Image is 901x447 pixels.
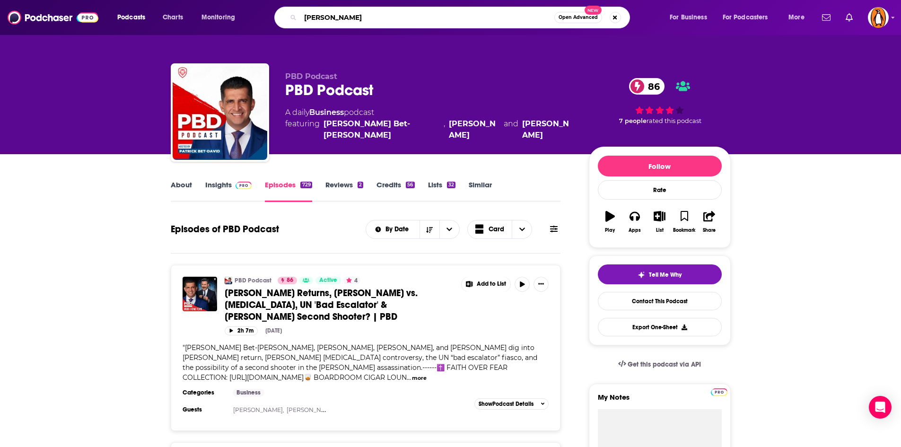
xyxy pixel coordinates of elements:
div: 86 7 peoplerated this podcast [589,72,731,131]
span: rated this podcast [647,117,701,124]
button: open menu [439,220,459,238]
button: Play [598,205,622,239]
div: 2 [358,182,363,188]
img: PBD Podcast [173,65,267,160]
span: [PERSON_NAME] Bet-[PERSON_NAME], [PERSON_NAME], [PERSON_NAME], and [PERSON_NAME] dig into [PERSON... [183,343,537,382]
a: Credits56 [376,180,414,202]
span: Get this podcast via API [628,360,701,368]
img: Podchaser Pro [236,182,252,189]
img: Jimmy Kimmel Returns, Trump vs. Tylenol, UN 'Bad Escalator' & Charlie Kirk Second Shooter? | PBD [183,277,217,311]
a: [PERSON_NAME], [233,406,284,413]
button: open menu [782,10,816,25]
span: More [788,11,805,24]
div: Apps [629,228,641,233]
button: tell me why sparkleTell Me Why [598,264,722,284]
button: open menu [663,10,719,25]
button: Follow [598,156,722,176]
button: open menu [195,10,247,25]
div: A daily podcast [285,107,574,141]
span: Active [319,276,337,285]
button: Open AdvancedNew [554,12,602,23]
a: PBD Podcast [235,277,271,284]
span: Charts [163,11,183,24]
a: Lists32 [428,180,455,202]
h3: Categories [183,389,225,396]
img: PBD Podcast [225,277,232,284]
button: Show More Button [462,277,511,292]
span: Add to List [477,280,506,288]
button: 2h 7m [225,326,258,335]
button: Choose View [467,220,533,239]
span: and [504,118,518,141]
button: Show More Button [534,277,549,292]
span: For Business [670,11,707,24]
button: open menu [717,10,782,25]
button: 4 [343,277,360,284]
button: List [647,205,672,239]
span: Podcasts [117,11,145,24]
button: open menu [366,226,420,233]
div: Rate [598,180,722,200]
button: Share [697,205,721,239]
span: PBD Podcast [285,72,337,81]
span: featuring [285,118,574,141]
span: [PERSON_NAME] Returns, [PERSON_NAME] vs. [MEDICAL_DATA], UN 'Bad Escalator' & [PERSON_NAME] Secon... [225,287,418,323]
a: Show notifications dropdown [842,9,857,26]
a: 86 [278,277,297,284]
span: , [444,118,445,141]
a: [PERSON_NAME], [287,406,338,413]
a: Pro website [711,387,727,396]
div: 729 [300,182,312,188]
span: Open Advanced [559,15,598,20]
h2: Choose List sort [366,220,460,239]
h3: Guests [183,406,225,413]
img: tell me why sparkle [638,271,645,279]
button: Show profile menu [868,7,889,28]
a: [PERSON_NAME] Returns, [PERSON_NAME] vs. [MEDICAL_DATA], UN 'Bad Escalator' & [PERSON_NAME] Secon... [225,287,455,323]
a: About [171,180,192,202]
a: 86 [629,78,665,95]
div: 32 [447,182,455,188]
img: Podchaser Pro [711,388,727,396]
input: Search podcasts, credits, & more... [300,10,554,25]
div: Search podcasts, credits, & more... [283,7,639,28]
label: My Notes [598,393,722,409]
a: Business [309,108,344,117]
button: Apps [622,205,647,239]
div: Open Intercom Messenger [869,396,892,419]
a: Similar [469,180,492,202]
a: Business [233,389,264,396]
span: For Podcasters [723,11,768,24]
a: Tom Ellsworth [449,118,500,141]
button: Export One-Sheet [598,318,722,336]
div: Play [605,228,615,233]
span: Tell Me Why [649,271,682,279]
div: 56 [406,182,414,188]
a: InsightsPodchaser Pro [205,180,252,202]
span: New [585,6,602,15]
a: Contact This Podcast [598,292,722,310]
a: Get this podcast via API [611,353,709,376]
span: Logged in as penguin_portfolio [868,7,889,28]
div: [DATE] [265,327,282,334]
button: Bookmark [672,205,697,239]
span: Monitoring [201,11,235,24]
div: List [656,228,664,233]
div: Share [703,228,716,233]
span: 7 people [619,117,647,124]
button: more [412,374,427,382]
a: Patrick Bet-David [324,118,440,141]
a: Episodes729 [265,180,312,202]
img: User Profile [868,7,889,28]
div: Bookmark [673,228,695,233]
a: Adam Sosnick [522,118,573,141]
span: Show Podcast Details [479,401,534,407]
span: By Date [385,226,412,233]
img: Podchaser - Follow, Share and Rate Podcasts [8,9,98,26]
button: Sort Direction [420,220,439,238]
span: " [183,343,537,382]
